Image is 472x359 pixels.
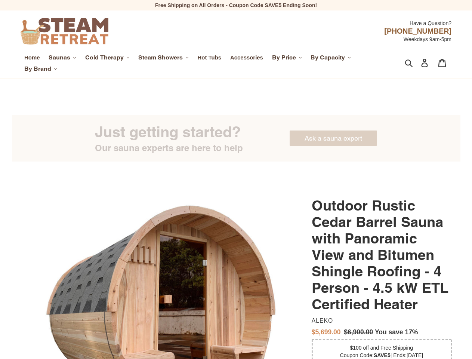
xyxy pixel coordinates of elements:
[45,52,80,63] button: Saunas
[340,345,423,358] span: $100 off and Free Shipping Coupon Code: | Ends:
[384,27,451,35] span: [PHONE_NUMBER]
[312,197,451,312] h1: Outdoor Rustic Cedar Barrel Sauna with Panoramic View and Bitumen Shingle Roofing - 4 Person - 4....
[95,122,243,142] div: Just getting started?
[135,52,192,63] button: Steam Showers
[226,53,267,62] a: Accessories
[404,36,451,42] span: Weekdays 9am-5pm
[198,54,222,61] span: Hot Tubs
[307,52,355,63] button: By Capacity
[164,16,451,27] div: Have a Question?
[272,54,296,61] span: By Price
[21,63,61,74] button: By Brand
[344,328,373,336] s: $6,900.00
[85,54,124,61] span: Cold Therapy
[194,53,225,62] a: Hot Tubs
[290,131,377,146] a: Ask a sauna expert
[81,52,133,63] button: Cold Therapy
[311,54,345,61] span: By Capacity
[407,352,423,358] span: [DATE]
[268,52,306,63] button: By Price
[24,65,51,73] span: By Brand
[312,328,341,336] span: $5,699.00
[21,18,108,45] img: Steam Retreat
[95,142,243,154] div: Our sauna experts are here to help
[138,54,183,61] span: Steam Showers
[312,317,448,325] dd: Aleko
[21,53,43,62] a: Home
[374,352,391,358] b: SAVE5
[24,54,40,61] span: Home
[375,328,418,336] span: You save 17%
[230,54,263,61] span: Accessories
[49,54,70,61] span: Saunas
